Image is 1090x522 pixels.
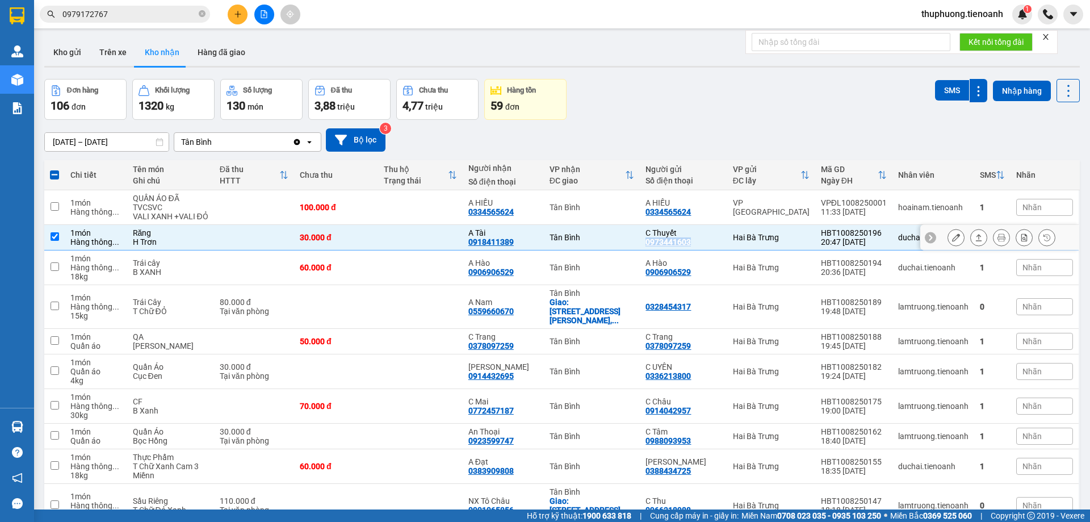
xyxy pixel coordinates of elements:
div: Số điện thoại [645,176,721,185]
div: 1 món [70,427,121,436]
div: HTTT [220,176,279,185]
input: Select a date range. [45,133,169,151]
div: Nhãn [1016,170,1073,179]
div: C Tâm [645,427,721,436]
div: 18 kg [70,471,121,480]
div: Sửa đơn hàng [948,229,965,246]
span: search [47,10,55,18]
div: Tân Bình [550,289,635,298]
svg: Clear value [292,137,301,147]
div: Số lượng [243,86,272,94]
img: warehouse-icon [11,74,23,86]
div: 1 [980,263,1005,272]
th: Toggle SortBy [544,160,640,190]
button: Kho gửi [44,39,90,66]
div: Số điện thoại [468,177,538,186]
div: Chưa thu [300,170,372,179]
div: NX Tô Châu [468,496,538,506]
div: Đã thu [331,86,352,94]
div: Ngày ĐH [821,176,878,185]
div: VALI XANH +VALI ĐỎ [133,212,208,221]
div: 50.000 đ [300,337,372,346]
div: Giao hàng [970,229,987,246]
button: Đã thu3,88 triệu [308,79,391,120]
div: Tân Bình [550,233,635,242]
div: Chú Linh [645,457,721,466]
div: 1 món [70,293,121,302]
img: warehouse-icon [11,421,23,433]
span: Nhãn [1022,337,1042,346]
div: T Chữ Xanh Cam 3 Miềnn [133,462,208,480]
strong: 0708 023 035 - 0935 103 250 [777,511,881,520]
span: Nhãn [1022,402,1042,411]
span: close [1042,33,1050,41]
div: 0901065856 [468,506,514,515]
div: B XANH [133,268,208,277]
span: 4,77 [403,99,424,112]
span: kg [166,102,174,111]
div: ĐC lấy [733,176,800,185]
sup: 3 [380,123,391,134]
img: icon-new-feature [1017,9,1028,19]
div: 60.000 đ [300,263,372,272]
div: 30 kg [70,411,121,420]
div: 0334565624 [645,207,691,216]
div: 1 món [70,358,121,367]
div: 1 món [70,453,121,462]
div: Trái Cây [133,298,208,307]
div: 1 [980,402,1005,411]
div: 20:36 [DATE] [821,268,887,277]
div: Sầu Riêng [133,496,208,506]
div: Tại văn phòng [220,307,288,316]
span: thuphuong.tienoanh [912,7,1012,21]
span: 59 [491,99,503,112]
div: Chưa thu [419,86,448,94]
span: file-add [260,10,268,18]
div: 0966318988 [645,506,691,515]
div: 110.000 đ [220,496,288,506]
div: Tên món [133,165,208,174]
div: 60.000 đ [300,462,372,471]
div: 1 [980,432,1005,441]
span: đơn [72,102,86,111]
div: QUẦN ÁO ĐÃ TVCSVC [133,194,208,212]
div: Tân Bình [181,136,212,148]
div: H Trơn [133,237,208,247]
div: A Đạt [468,457,538,466]
span: ⚪️ [884,513,887,518]
div: Trạng thái [384,176,447,185]
div: Quần áo [70,436,121,445]
div: Hàng thông thường [70,302,121,311]
div: C UYÊN [645,362,721,371]
div: QA [133,332,208,341]
strong: 1900 633 818 [582,511,631,520]
div: lamtruong.tienoanh [898,432,969,441]
button: Kết nối tổng đài [959,33,1033,51]
div: C Thuyết [645,228,721,237]
div: Tân Bình [550,462,635,471]
div: lamtruong.tienoanh [898,302,969,311]
button: Nhập hàng [993,81,1051,101]
div: 0 [980,302,1005,311]
div: Hàng thông thường [70,263,121,272]
div: SMS [980,170,996,179]
div: 1 món [70,332,121,341]
button: Trên xe [90,39,136,66]
div: 19:00 [DATE] [821,406,887,415]
button: Số lượng130món [220,79,303,120]
div: Trái cây [133,258,208,268]
div: lamtruong.tienoanh [898,337,969,346]
span: ... [112,462,119,471]
span: caret-down [1068,9,1079,19]
div: 11:33 [DATE] [821,207,887,216]
span: Nhãn [1022,501,1042,510]
div: ĐC giao [550,176,626,185]
div: C Châu [645,397,721,406]
div: Tân Bình [550,337,635,346]
div: lamtruong.tienoanh [898,367,969,376]
span: Nhãn [1022,203,1042,212]
div: lamtruong.tienoanh [898,402,969,411]
span: triệu [425,102,443,111]
div: Tại văn phòng [220,436,288,445]
span: 3,88 [315,99,336,112]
